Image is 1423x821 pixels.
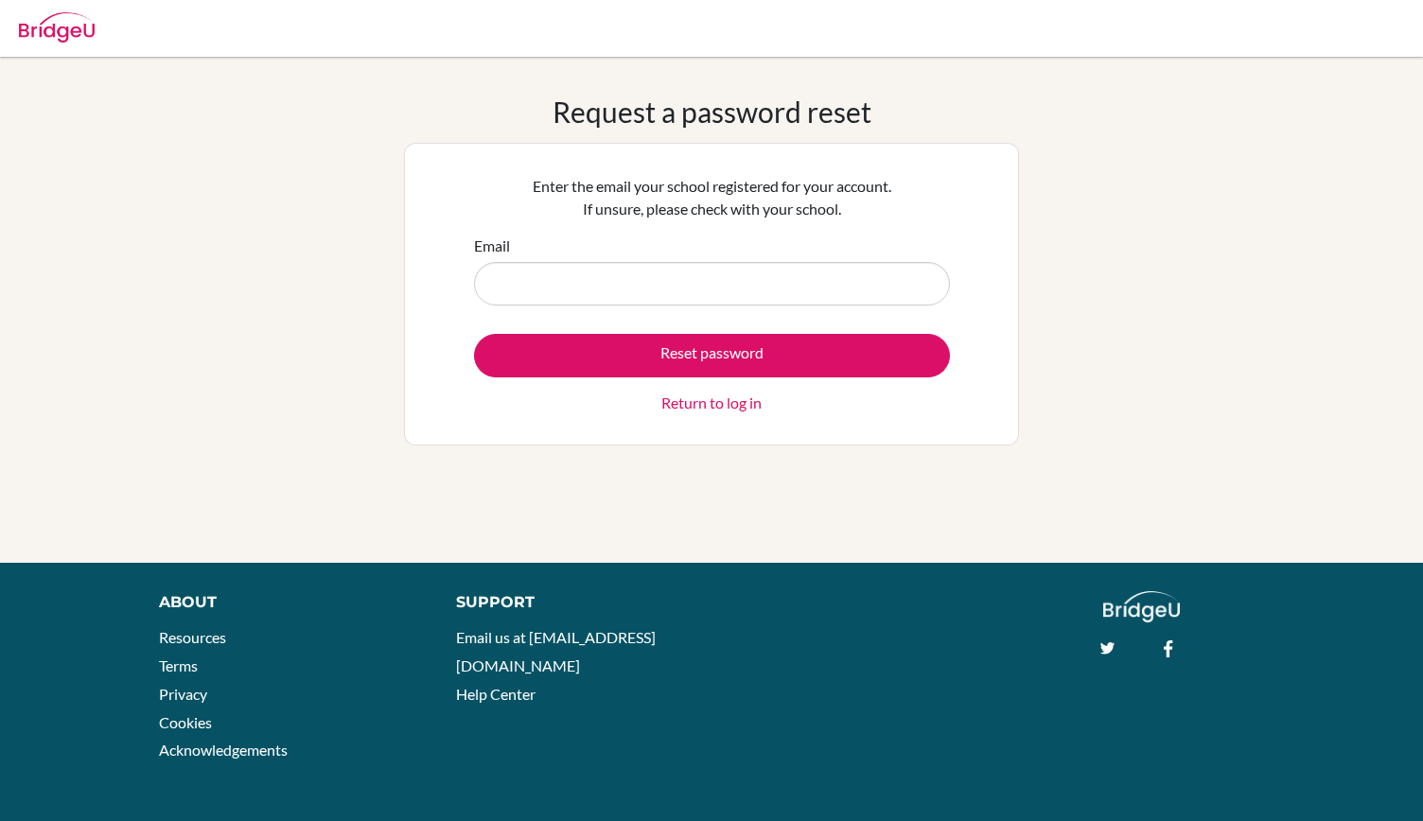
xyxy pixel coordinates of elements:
[456,628,656,674] a: Email us at [EMAIL_ADDRESS][DOMAIN_NAME]
[553,95,871,129] h1: Request a password reset
[159,628,226,646] a: Resources
[159,713,212,731] a: Cookies
[159,591,414,614] div: About
[159,685,207,703] a: Privacy
[474,175,950,220] p: Enter the email your school registered for your account. If unsure, please check with your school.
[159,656,198,674] a: Terms
[661,392,762,414] a: Return to log in
[456,591,692,614] div: Support
[159,741,288,759] a: Acknowledgements
[474,334,950,377] button: Reset password
[1103,591,1180,622] img: logo_white@2x-f4f0deed5e89b7ecb1c2cc34c3e3d731f90f0f143d5ea2071677605dd97b5244.png
[474,235,510,257] label: Email
[456,685,536,703] a: Help Center
[19,12,95,43] img: Bridge-U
